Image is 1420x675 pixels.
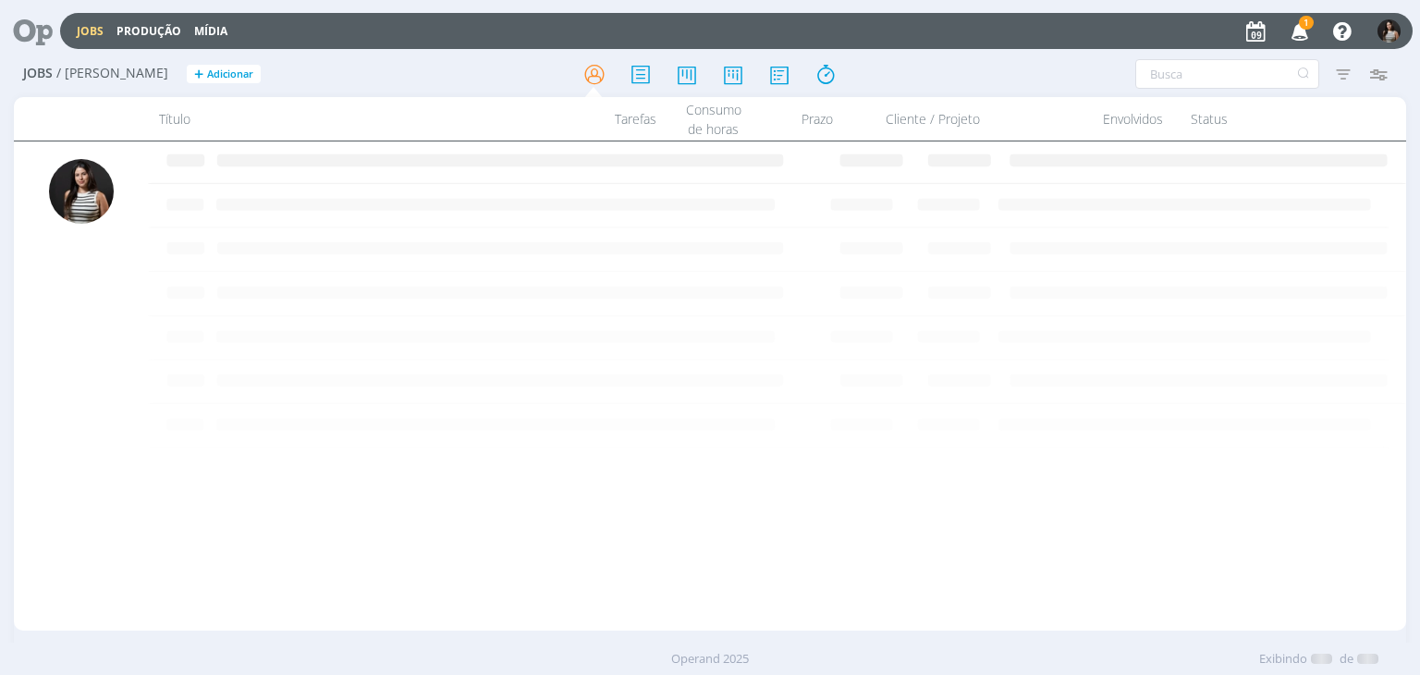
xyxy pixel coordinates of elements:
[194,23,227,39] a: Mídia
[116,23,181,39] a: Produção
[875,97,1087,141] div: Cliente / Projeto
[77,23,104,39] a: Jobs
[1279,15,1317,48] button: 1
[1180,97,1337,141] div: Status
[189,24,233,39] button: Mídia
[1135,59,1319,89] input: Busca
[1340,650,1353,669] span: de
[557,97,667,141] div: Tarefas
[71,24,109,39] button: Jobs
[1377,15,1402,47] button: C
[667,97,760,141] div: Consumo de horas
[148,97,556,141] div: Título
[1259,650,1307,669] span: Exibindo
[1299,16,1314,30] span: 1
[23,66,53,81] span: Jobs
[1377,19,1401,43] img: C
[760,97,875,141] div: Prazo
[187,65,261,84] button: +Adicionar
[194,65,203,84] span: +
[1087,97,1180,141] div: Envolvidos
[207,68,253,80] span: Adicionar
[49,159,114,224] img: C
[111,24,187,39] button: Produção
[56,66,168,81] span: / [PERSON_NAME]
